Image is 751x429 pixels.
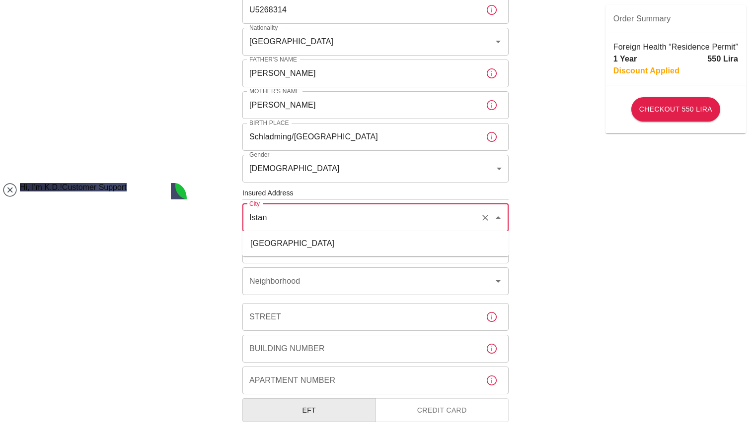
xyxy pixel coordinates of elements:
p: 550 Lira [707,53,738,65]
label: Father's Name [249,55,297,63]
label: Nationality [249,23,278,32]
label: Birth Place [249,119,289,127]
p: Discount Applied [613,65,679,77]
p: Foreign Health “Residence Permit” [613,41,738,53]
button: Open [491,274,505,288]
button: Clear [478,211,492,225]
p: 1 Year [613,53,637,65]
button: Close [491,211,505,225]
label: City [249,199,260,208]
h6: Insured Address [242,188,509,199]
button: EFT [242,398,376,423]
label: Mother's Name [249,87,300,95]
label: Gender [249,150,270,159]
button: Open [491,35,505,49]
li: [GEOGRAPHIC_DATA] [242,235,509,252]
span: Order Summary [613,13,738,25]
div: [DEMOGRAPHIC_DATA] [242,155,509,183]
button: Credit Card [375,398,509,423]
button: Checkout 550 Lira [631,97,720,122]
